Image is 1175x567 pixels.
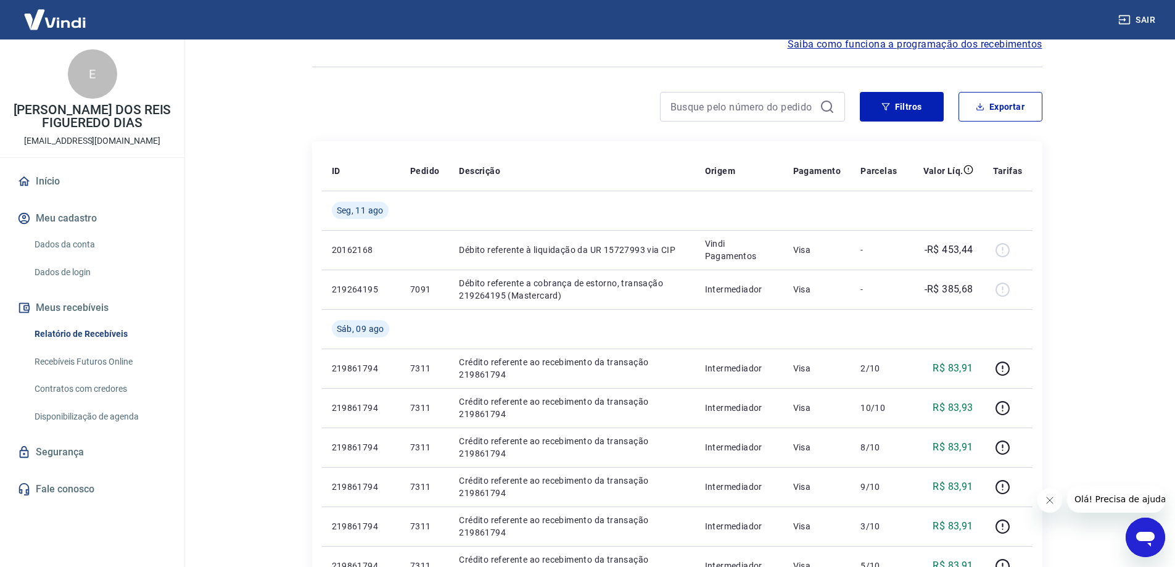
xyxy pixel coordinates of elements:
[30,376,170,402] a: Contratos com credores
[705,441,773,453] p: Intermediador
[30,404,170,429] a: Disponibilização de agenda
[925,282,973,297] p: -R$ 385,68
[860,362,897,375] p: 2/10
[30,232,170,257] a: Dados da conta
[959,92,1042,122] button: Exportar
[30,260,170,285] a: Dados de login
[933,479,973,494] p: R$ 83,91
[860,481,897,493] p: 9/10
[705,362,773,375] p: Intermediador
[332,283,390,296] p: 219264195
[459,435,685,460] p: Crédito referente ao recebimento da transação 219861794
[860,441,897,453] p: 8/10
[793,244,841,256] p: Visa
[860,402,897,414] p: 10/10
[332,165,340,177] p: ID
[1126,518,1165,557] iframe: Botão para abrir a janela de mensagens
[459,277,685,302] p: Débito referente a cobrança de estorno, transação 219264195 (Mastercard)
[793,520,841,532] p: Visa
[332,481,390,493] p: 219861794
[15,205,170,232] button: Meu cadastro
[15,439,170,466] a: Segurança
[925,242,973,257] p: -R$ 453,44
[332,441,390,453] p: 219861794
[410,441,439,453] p: 7311
[332,244,390,256] p: 20162168
[860,92,944,122] button: Filtros
[332,402,390,414] p: 219861794
[30,321,170,347] a: Relatório de Recebíveis
[410,283,439,296] p: 7091
[15,476,170,503] a: Fale conosco
[793,441,841,453] p: Visa
[1067,486,1165,513] iframe: Mensagem da empresa
[793,362,841,375] p: Visa
[933,361,973,376] p: R$ 83,91
[793,402,841,414] p: Visa
[705,520,773,532] p: Intermediador
[410,165,439,177] p: Pedido
[459,165,500,177] p: Descrição
[10,104,175,130] p: [PERSON_NAME] DOS REIS FIGUEREDO DIAS
[7,9,104,19] span: Olá! Precisa de ajuda?
[459,356,685,381] p: Crédito referente ao recebimento da transação 219861794
[670,97,815,116] input: Busque pelo número do pedido
[788,37,1042,52] a: Saiba como funciona a programação dos recebimentos
[24,135,160,147] p: [EMAIL_ADDRESS][DOMAIN_NAME]
[860,244,897,256] p: -
[15,1,95,38] img: Vindi
[933,440,973,455] p: R$ 83,91
[459,395,685,420] p: Crédito referente ao recebimento da transação 219861794
[793,165,841,177] p: Pagamento
[793,283,841,296] p: Visa
[459,474,685,499] p: Crédito referente ao recebimento da transação 219861794
[410,481,439,493] p: 7311
[332,362,390,375] p: 219861794
[15,294,170,321] button: Meus recebíveis
[410,362,439,375] p: 7311
[1116,9,1160,31] button: Sair
[705,481,773,493] p: Intermediador
[923,165,963,177] p: Valor Líq.
[705,165,735,177] p: Origem
[332,520,390,532] p: 219861794
[933,400,973,415] p: R$ 83,93
[30,349,170,375] a: Recebíveis Futuros Online
[410,402,439,414] p: 7311
[993,165,1023,177] p: Tarifas
[1037,488,1062,513] iframe: Fechar mensagem
[410,520,439,532] p: 7311
[68,49,117,99] div: E
[860,165,897,177] p: Parcelas
[459,514,685,539] p: Crédito referente ao recebimento da transação 219861794
[860,520,897,532] p: 3/10
[933,519,973,534] p: R$ 83,91
[459,244,685,256] p: Débito referente à liquidação da UR 15727993 via CIP
[860,283,897,296] p: -
[705,283,773,296] p: Intermediador
[793,481,841,493] p: Visa
[705,238,773,262] p: Vindi Pagamentos
[705,402,773,414] p: Intermediador
[337,323,384,335] span: Sáb, 09 ago
[15,168,170,195] a: Início
[337,204,384,217] span: Seg, 11 ago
